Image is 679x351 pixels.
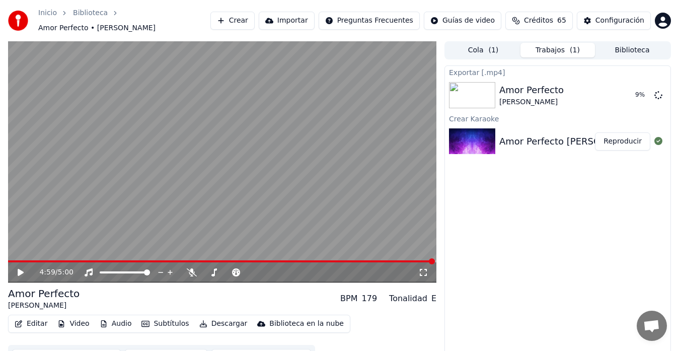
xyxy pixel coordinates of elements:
[446,43,520,57] button: Cola
[53,317,93,331] button: Video
[488,45,498,55] span: ( 1 )
[499,134,642,149] div: Amor Perfecto [PERSON_NAME]
[557,16,566,26] span: 65
[499,97,564,107] div: [PERSON_NAME]
[445,112,670,124] div: Crear Karaoke
[637,311,667,341] a: Chat abierto
[431,293,436,305] div: E
[340,293,357,305] div: BPM
[11,317,51,331] button: Editar
[96,317,136,331] button: Audio
[595,16,644,26] div: Configuración
[39,267,63,277] div: /
[505,12,573,30] button: Créditos65
[58,267,73,277] span: 5:00
[362,293,378,305] div: 179
[499,83,564,97] div: Amor Perfecto
[424,12,501,30] button: Guías de video
[195,317,252,331] button: Descargar
[577,12,651,30] button: Configuración
[520,43,595,57] button: Trabajos
[8,287,80,301] div: Amor Perfecto
[38,23,156,33] span: Amor Perfecto • [PERSON_NAME]
[570,45,580,55] span: ( 1 )
[8,301,80,311] div: [PERSON_NAME]
[269,319,344,329] div: Biblioteca en la nube
[319,12,420,30] button: Preguntas Frecuentes
[259,12,315,30] button: Importar
[137,317,193,331] button: Subtítulos
[73,8,108,18] a: Biblioteca
[635,91,650,99] div: 9 %
[38,8,57,18] a: Inicio
[39,267,55,277] span: 4:59
[445,66,670,78] div: Exportar [.mp4]
[210,12,255,30] button: Crear
[389,293,427,305] div: Tonalidad
[38,8,210,33] nav: breadcrumb
[8,11,28,31] img: youka
[524,16,553,26] span: Créditos
[595,43,669,57] button: Biblioteca
[595,132,650,151] button: Reproducir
